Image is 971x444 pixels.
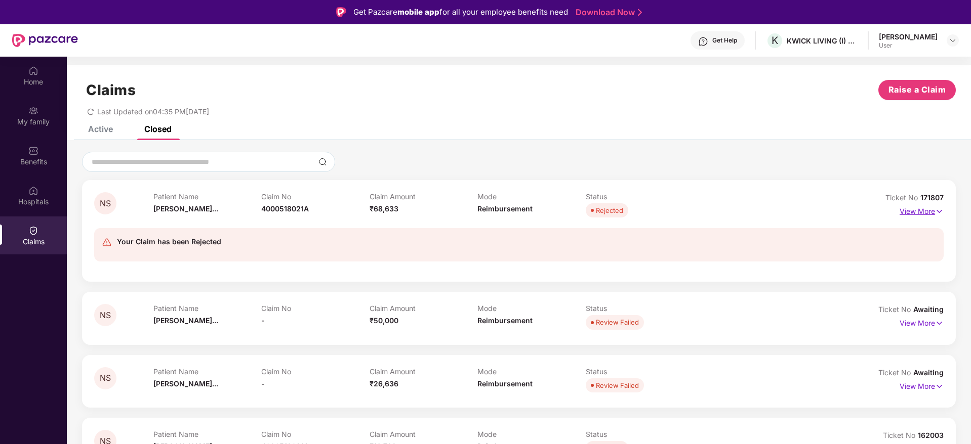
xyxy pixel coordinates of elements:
span: Reimbursement [477,316,533,325]
span: 162003 [918,431,944,439]
p: View More [900,315,944,329]
span: [PERSON_NAME]... [153,379,218,388]
div: Closed [144,124,172,134]
span: NS [100,374,111,382]
p: Patient Name [153,192,262,201]
span: Ticket No [885,193,920,202]
span: NS [100,311,111,320]
img: svg+xml;base64,PHN2ZyB4bWxucz0iaHR0cDovL3d3dy53My5vcmcvMjAwMC9zdmciIHdpZHRoPSIxNyIgaGVpZ2h0PSIxNy... [935,318,944,329]
h1: Claims [86,81,136,99]
span: - [261,379,265,388]
img: svg+xml;base64,PHN2ZyB4bWxucz0iaHR0cDovL3d3dy53My5vcmcvMjAwMC9zdmciIHdpZHRoPSIyNCIgaGVpZ2h0PSIyNC... [102,237,112,247]
span: [PERSON_NAME]... [153,316,218,325]
p: Mode [477,304,586,313]
p: Claim Amount [370,192,478,201]
span: NS [100,199,111,208]
img: svg+xml;base64,PHN2ZyBpZD0iSG9tZSIgeG1sbnM9Imh0dHA6Ly93d3cudzMub3JnLzIwMDAvc3ZnIiB3aWR0aD0iMjAiIG... [28,66,38,76]
img: svg+xml;base64,PHN2ZyB3aWR0aD0iMjAiIGhlaWdodD0iMjAiIHZpZXdCb3g9IjAgMCAyMCAyMCIgZmlsbD0ibm9uZSIgeG... [28,106,38,116]
img: Logo [336,7,346,17]
button: Raise a Claim [878,80,956,100]
img: svg+xml;base64,PHN2ZyBpZD0iU2VhcmNoLTMyeDMyIiB4bWxucz0iaHR0cDovL3d3dy53My5vcmcvMjAwMC9zdmciIHdpZH... [318,158,327,166]
span: Ticket No [878,305,913,314]
img: New Pazcare Logo [12,34,78,47]
div: Rejected [596,205,623,215]
p: Claim No [261,192,370,201]
strong: mobile app [397,7,439,17]
p: Claim Amount [370,304,478,313]
div: KWICK LIVING (I) PRIVATE LIMITED [787,36,858,46]
div: [PERSON_NAME] [879,32,938,41]
div: Get Help [712,36,737,45]
p: Status [586,367,694,376]
img: svg+xml;base64,PHN2ZyBpZD0iSGVscC0zMngzMiIgeG1sbnM9Imh0dHA6Ly93d3cudzMub3JnLzIwMDAvc3ZnIiB3aWR0aD... [698,36,708,47]
span: - [261,316,265,325]
span: Awaiting [913,368,944,377]
img: svg+xml;base64,PHN2ZyB4bWxucz0iaHR0cDovL3d3dy53My5vcmcvMjAwMC9zdmciIHdpZHRoPSIxNyIgaGVpZ2h0PSIxNy... [935,381,944,392]
img: svg+xml;base64,PHN2ZyB4bWxucz0iaHR0cDovL3d3dy53My5vcmcvMjAwMC9zdmciIHdpZHRoPSIxNyIgaGVpZ2h0PSIxNy... [935,206,944,217]
p: Status [586,192,694,201]
p: View More [900,203,944,217]
span: Ticket No [883,431,918,439]
span: ₹50,000 [370,316,398,325]
span: Reimbursement [477,379,533,388]
img: svg+xml;base64,PHN2ZyBpZD0iQ2xhaW0iIHhtbG5zPSJodHRwOi8vd3d3LnczLm9yZy8yMDAwL3N2ZyIgd2lkdGg9IjIwIi... [28,226,38,236]
a: Download Now [576,7,639,18]
div: Your Claim has been Rejected [117,236,221,248]
p: Claim Amount [370,430,478,438]
div: Active [88,124,113,134]
p: Claim Amount [370,367,478,376]
span: Last Updated on 04:35 PM[DATE] [97,107,209,116]
div: User [879,41,938,50]
p: Mode [477,430,586,438]
p: Mode [477,192,586,201]
p: Patient Name [153,304,262,313]
p: View More [900,378,944,392]
span: [PERSON_NAME]... [153,204,218,213]
span: 171807 [920,193,944,202]
img: Stroke [638,7,642,18]
div: Review Failed [596,317,639,327]
img: svg+xml;base64,PHN2ZyBpZD0iSG9zcGl0YWxzIiB4bWxucz0iaHR0cDovL3d3dy53My5vcmcvMjAwMC9zdmciIHdpZHRoPS... [28,186,38,196]
p: Status [586,304,694,313]
img: svg+xml;base64,PHN2ZyBpZD0iQmVuZWZpdHMiIHhtbG5zPSJodHRwOi8vd3d3LnczLm9yZy8yMDAwL3N2ZyIgd2lkdGg9Ij... [28,146,38,156]
span: Reimbursement [477,204,533,213]
div: Get Pazcare for all your employee benefits need [353,6,568,18]
span: 4000518021A [261,204,309,213]
p: Claim No [261,304,370,313]
span: Raise a Claim [888,83,946,96]
p: Patient Name [153,367,262,376]
span: Ticket No [878,368,913,377]
span: ₹68,633 [370,204,398,213]
p: Claim No [261,430,370,438]
span: Awaiting [913,305,944,314]
div: Review Failed [596,380,639,390]
span: ₹26,636 [370,379,398,388]
p: Mode [477,367,586,376]
p: Patient Name [153,430,262,438]
p: Status [586,430,694,438]
p: Claim No [261,367,370,376]
span: K [772,34,778,47]
span: redo [87,107,94,116]
img: svg+xml;base64,PHN2ZyBpZD0iRHJvcGRvd24tMzJ4MzIiIHhtbG5zPSJodHRwOi8vd3d3LnczLm9yZy8yMDAwL3N2ZyIgd2... [949,36,957,45]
